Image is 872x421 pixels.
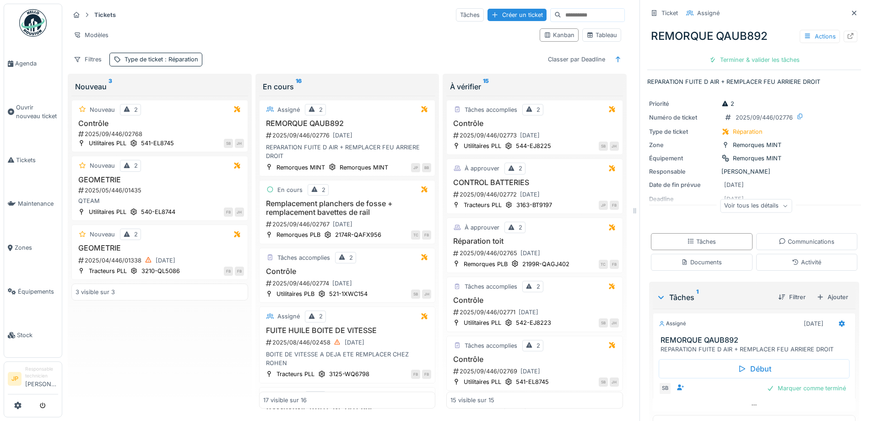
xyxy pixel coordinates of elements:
[464,318,501,327] div: Utilitaires PLL
[452,189,619,200] div: 2025/09/446/02772
[263,81,432,92] div: En cours
[519,164,522,173] div: 2
[544,31,574,39] div: Kanban
[763,382,850,394] div: Marquer comme terminé
[235,208,244,217] div: JH
[520,367,540,376] div: [DATE]
[659,382,672,395] div: SB
[450,355,619,364] h3: Contrôle
[804,319,823,328] div: [DATE]
[610,318,619,328] div: JH
[452,366,619,377] div: 2025/09/446/02769
[465,341,517,350] div: Tâches accomplies
[265,337,432,348] div: 2025/08/446/02458
[452,306,619,318] div: 2025/09/446/02771
[422,230,431,240] div: FB
[465,164,499,173] div: À approuver
[586,31,617,39] div: Tableau
[599,142,608,151] div: SB
[656,292,771,303] div: Tâches
[75,81,244,92] div: Nouveau
[76,175,244,184] h3: GEOMETRIE
[456,8,484,22] div: Tâches
[70,53,106,66] div: Filtres
[536,282,540,291] div: 2
[76,244,244,252] h3: GEOMETRIE
[411,230,420,240] div: TC
[721,99,734,108] div: 2
[487,9,547,21] div: Créer un ticket
[649,99,718,108] div: Priorité
[519,223,522,232] div: 2
[599,260,608,269] div: TC
[18,199,58,208] span: Maintenance
[224,208,233,217] div: FB
[77,255,244,266] div: 2025/04/446/01338
[697,9,720,17] div: Assigné
[519,308,538,317] div: [DATE]
[319,105,323,114] div: 2
[450,237,619,246] h3: Réparation toit
[263,396,307,405] div: 17 visible sur 16
[450,296,619,305] h3: Contrôle
[536,105,540,114] div: 2
[599,318,608,328] div: SB
[536,341,540,350] div: 2
[4,86,62,138] a: Ouvrir nouveau ticket
[329,370,369,378] div: 3125-WQ6798
[661,9,678,17] div: Ticket
[276,370,314,378] div: Tracteurs PLL
[276,163,325,172] div: Remorques MINT
[277,253,330,262] div: Tâches accomplies
[520,249,540,257] div: [DATE]
[89,267,127,275] div: Tracteurs PLL
[647,24,861,48] div: REMORQUE QAUB892
[649,113,718,122] div: Numéro de ticket
[263,143,432,160] div: REPARATION FUITE D AIR + REMPLACER FEU ARRIERE DROIT
[649,127,718,136] div: Type de ticket
[4,313,62,357] a: Stock
[520,190,540,199] div: [DATE]
[705,54,803,66] div: Terminer & valider les tâches
[610,260,619,269] div: FB
[25,366,58,392] li: [PERSON_NAME]
[411,370,420,379] div: FB
[610,142,619,151] div: JH
[465,105,517,114] div: Tâches accomplies
[15,243,58,252] span: Zones
[411,163,420,172] div: JP
[464,201,502,209] div: Tracteurs PLL
[661,345,851,354] div: REPARATION FUITE D AIR + REMPLACER FEU ARRIERE DROIT
[276,290,314,298] div: Utilitaires PLB
[647,77,861,86] p: REPARATION FUITE D AIR + REMPLACER FEU ARRIERE DROIT
[263,267,432,276] h3: Contrôle
[25,366,58,380] div: Responsable technicien
[736,113,793,122] div: 2025/09/446/02776
[235,139,244,148] div: JH
[322,186,325,194] div: 2
[8,372,22,386] li: JP
[263,199,432,217] h3: Remplacement planchers de fosse + remplacement bavettes de rail
[4,270,62,314] a: Équipements
[76,197,244,205] div: QTEAM
[277,105,300,114] div: Assigné
[465,282,517,291] div: Tâches accomplies
[16,156,58,164] span: Tickets
[76,288,115,296] div: 3 visible sur 3
[277,312,300,321] div: Assigné
[163,56,198,63] span: : Réparation
[108,81,112,92] sup: 3
[775,291,809,303] div: Filtrer
[4,226,62,270] a: Zones
[450,119,619,128] h3: Contrôle
[19,9,47,37] img: Badge_color-CXgf-gQk.svg
[333,220,352,229] div: [DATE]
[649,167,718,176] div: Responsable
[265,278,432,289] div: 2025/09/446/02774
[520,131,540,140] div: [DATE]
[156,256,175,265] div: [DATE]
[516,142,551,150] div: 544-EJ8225
[17,331,58,339] span: Stock
[649,180,718,189] div: Date de fin prévue
[332,279,352,288] div: [DATE]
